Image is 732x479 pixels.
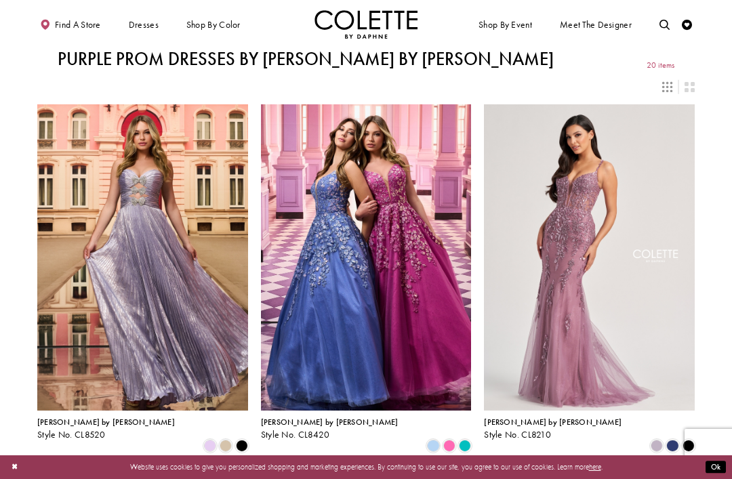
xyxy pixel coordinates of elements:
i: Black [236,440,248,452]
i: Lilac [204,440,216,452]
i: Black [683,440,695,452]
a: Visit Colette by Daphne Style No. CL8210 Page [484,104,695,411]
i: Pink [443,440,455,452]
a: Visit Home Page [314,10,418,39]
a: here [589,462,601,472]
div: Colette by Daphne Style No. CL8420 [261,418,399,440]
span: Style No. CL8420 [261,429,330,440]
i: Heather [651,440,663,452]
span: Switch layout to 3 columns [662,82,672,92]
span: Switch layout to 2 columns [685,82,695,92]
div: Colette by Daphne Style No. CL8520 [37,418,175,440]
span: Style No. CL8520 [37,429,106,440]
p: Website uses cookies to give you personalized shopping and marketing experiences. By continuing t... [74,460,658,474]
i: Navy Blue [666,440,678,452]
div: Colette by Daphne Style No. CL8210 [484,418,622,440]
span: Shop by color [186,20,241,30]
h1: Purple Prom Dresses by [PERSON_NAME] by [PERSON_NAME] [58,49,554,69]
span: [PERSON_NAME] by [PERSON_NAME] [261,417,399,428]
i: Jade [459,440,471,452]
span: Shop By Event [476,10,534,39]
span: Style No. CL8210 [484,429,551,440]
a: Check Wishlist [679,10,695,39]
button: Submit Dialog [706,461,726,474]
span: Shop By Event [479,20,532,30]
img: Colette by Daphne [314,10,418,39]
span: 20 items [647,61,674,70]
span: [PERSON_NAME] by [PERSON_NAME] [37,417,175,428]
a: Find a store [37,10,103,39]
span: [PERSON_NAME] by [PERSON_NAME] [484,417,622,428]
span: Dresses [129,20,159,30]
span: Dresses [126,10,161,39]
span: Meet the designer [560,20,632,30]
a: Meet the designer [557,10,634,39]
button: Close Dialog [6,458,23,476]
span: Find a store [55,20,101,30]
i: Gold Dust [220,440,232,452]
a: Toggle search [657,10,672,39]
span: Shop by color [184,10,243,39]
a: Visit Colette by Daphne Style No. CL8420 Page [261,104,472,411]
div: Layout Controls [31,75,701,98]
i: Periwinkle [427,440,439,452]
a: Visit Colette by Daphne Style No. CL8520 Page [37,104,248,411]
